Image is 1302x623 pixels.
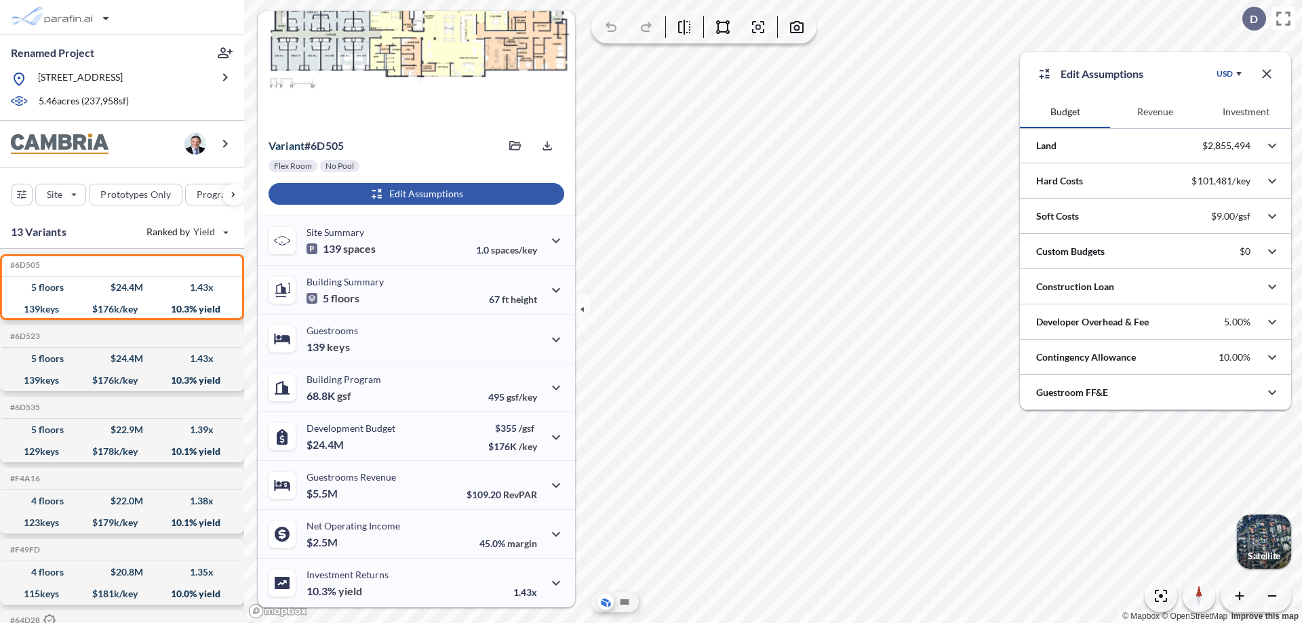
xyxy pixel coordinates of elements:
h5: Click to copy the code [7,260,40,270]
p: Guestrooms [307,325,358,336]
button: Investment [1201,96,1291,128]
h5: Click to copy the code [7,331,40,341]
span: keys [327,340,350,354]
span: /key [519,441,537,452]
p: $24.4M [307,438,346,451]
p: 495 [488,391,537,403]
h5: Click to copy the code [7,403,40,412]
button: Revenue [1110,96,1200,128]
span: yield [338,584,362,598]
p: Development Budget [307,422,395,434]
p: Land [1036,139,1057,153]
a: OpenStreetMap [1162,611,1227,621]
p: Site [47,188,62,201]
p: Soft Costs [1036,209,1079,223]
p: Satellite [1248,550,1280,561]
p: 68.8K [307,389,351,403]
p: Developer Overhead & Fee [1036,315,1149,329]
h5: Click to copy the code [7,474,40,483]
p: $9.00/gsf [1211,210,1250,222]
button: Ranked by Yield [136,221,237,243]
p: Contingency Allowance [1036,350,1136,364]
p: [STREET_ADDRESS] [38,71,123,87]
p: Construction Loan [1036,280,1114,294]
img: Switcher Image [1237,515,1291,569]
p: $5.5M [307,487,340,500]
p: $176K [488,441,537,452]
p: Program [197,188,235,201]
span: ft [502,294,509,305]
button: Budget [1020,96,1110,128]
p: Edit Assumptions [1061,66,1143,82]
p: 139 [307,340,350,354]
p: 5.00% [1224,316,1250,328]
p: 1.43x [513,586,537,598]
p: 10.00% [1219,351,1250,363]
p: $0 [1240,245,1250,258]
a: Mapbox homepage [248,603,308,619]
p: Renamed Project [11,45,94,60]
span: height [511,294,537,305]
p: # 6d505 [269,139,344,153]
p: Guestroom FF&E [1036,386,1108,399]
p: Building Program [307,374,381,385]
p: 10.3% [307,584,362,598]
p: 13 Variants [11,224,66,240]
p: $109.20 [467,489,537,500]
h5: Click to copy the code [7,545,40,555]
p: 139 [307,242,376,256]
a: Mapbox [1122,611,1160,621]
span: margin [507,538,537,549]
p: Custom Budgets [1036,245,1105,258]
p: Flex Room [274,161,312,172]
p: $101,481/key [1191,175,1250,187]
button: Program [185,184,258,205]
p: Hard Costs [1036,174,1083,188]
p: $355 [488,422,537,434]
p: Building Summary [307,276,384,287]
p: Guestrooms Revenue [307,471,396,483]
img: user logo [184,133,206,155]
span: gsf/key [507,391,537,403]
button: Site Plan [616,594,633,610]
p: 1.0 [476,244,537,256]
div: USD [1217,68,1233,79]
p: 5.46 acres ( 237,958 sf) [39,94,129,109]
span: spaces [343,242,376,256]
p: 45.0% [479,538,537,549]
button: Prototypes Only [89,184,182,205]
span: Yield [193,225,216,239]
p: 5 [307,292,359,305]
p: $2.5M [307,536,340,549]
span: floors [331,292,359,305]
img: BrandImage [11,134,108,155]
p: Investment Returns [307,569,389,580]
button: Site [35,184,86,205]
p: D [1250,13,1258,25]
button: Aerial View [597,594,614,610]
button: Switcher ImageSatellite [1237,515,1291,569]
button: Edit Assumptions [269,183,564,205]
a: Improve this map [1231,611,1299,621]
span: Variant [269,139,304,152]
p: Site Summary [307,226,364,238]
span: spaces/key [491,244,537,256]
p: Prototypes Only [100,188,171,201]
span: /gsf [519,422,534,434]
p: No Pool [325,161,354,172]
span: gsf [337,389,351,403]
span: RevPAR [503,489,537,500]
p: $2,855,494 [1202,140,1250,152]
p: Net Operating Income [307,520,400,531]
p: 67 [489,294,537,305]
